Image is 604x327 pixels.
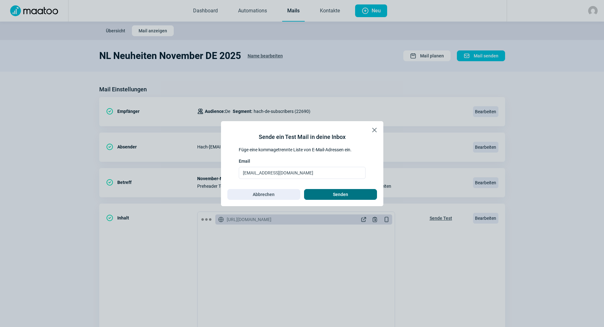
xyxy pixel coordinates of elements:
div: Füge eine kommagetrennte Liste von E-Mail-Adressen ein. [239,147,366,153]
div: Sende ein Test Mail in deine Inbox [259,133,346,141]
button: Abbrechen [227,189,300,200]
input: Email [239,167,366,179]
span: Senden [333,189,348,199]
span: Abbrechen [253,189,275,199]
span: Email [239,158,250,164]
button: Senden [304,189,377,200]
